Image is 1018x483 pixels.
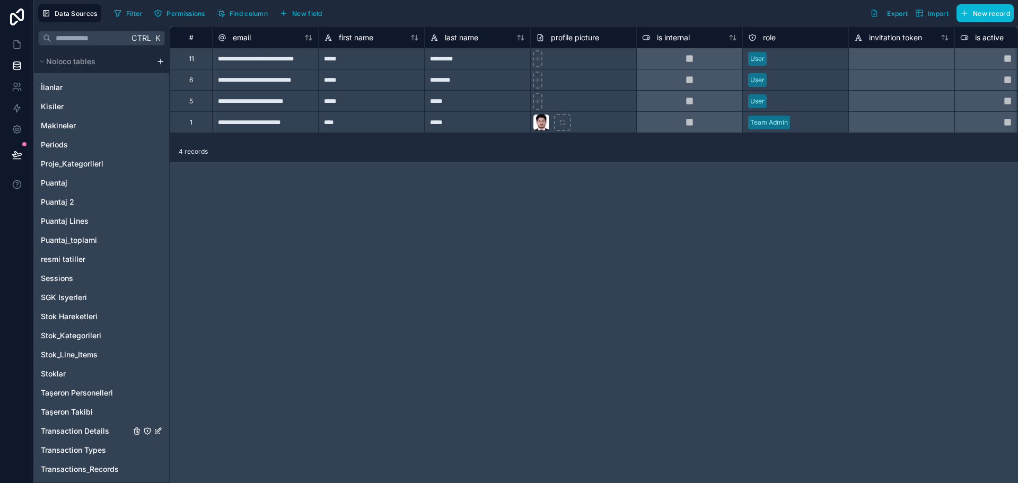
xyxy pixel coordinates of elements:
[928,10,949,17] span: Import
[445,32,478,43] span: last name
[230,10,268,17] span: Find column
[750,118,788,127] div: Team Admin
[339,32,373,43] span: first name
[952,4,1014,22] a: New record
[189,55,194,63] div: 11
[166,10,205,17] span: Permissions
[292,10,322,17] span: New field
[213,5,271,21] button: Find column
[956,4,1014,22] button: New record
[154,34,161,42] span: K
[233,32,251,43] span: email
[975,32,1004,43] span: is active
[38,4,101,22] button: Data Sources
[179,147,208,156] span: 4 records
[750,96,765,106] div: User
[189,97,193,106] div: 5
[190,118,192,127] div: 1
[763,32,776,43] span: role
[189,76,193,84] div: 6
[130,31,152,45] span: Ctrl
[869,32,922,43] span: invitation token
[911,4,952,22] button: Import
[110,5,146,21] button: Filter
[750,54,765,64] div: User
[887,10,908,17] span: Export
[126,10,143,17] span: Filter
[150,5,213,21] a: Permissions
[55,10,98,17] span: Data Sources
[178,33,204,41] div: #
[150,5,208,21] button: Permissions
[657,32,690,43] span: is internal
[750,75,765,85] div: User
[973,10,1010,17] span: New record
[551,32,599,43] span: profile picture
[866,4,911,22] button: Export
[276,5,326,21] button: New field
